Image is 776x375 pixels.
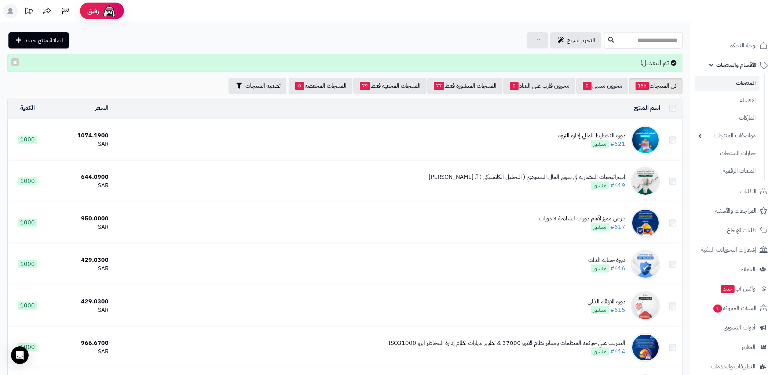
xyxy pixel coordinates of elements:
[741,264,755,274] span: العملاء
[427,78,502,94] a: المنتجات المنشورة فقط77
[726,21,769,36] img: logo-2.png
[18,219,37,227] span: 1000
[610,347,625,356] a: #614
[720,284,755,294] span: وآتس آب
[353,78,427,94] a: المنتجات المخفية فقط79
[50,181,108,190] div: SAR
[434,82,444,90] span: 77
[25,36,63,45] span: اضافة منتج جديد
[50,214,108,223] div: 950.0000
[8,32,69,48] a: اضافة منتج جديد
[591,264,609,273] span: منشور
[631,125,660,155] img: دورة التخطيط المالي إدارة الثروة
[295,82,304,90] span: 0
[591,223,609,231] span: منشور
[695,76,759,91] a: المنتجات
[636,82,649,90] span: 156
[95,104,109,112] a: السعر
[558,131,625,140] div: دورة التخطيط المالي إدارة الثروة
[18,136,37,144] span: 1000
[695,145,759,161] a: خيارات المنتجات
[11,346,29,364] div: Open Intercom Messenger
[695,37,772,54] a: لوحة التحكم
[724,322,755,333] span: أدوات التسويق
[50,306,108,314] div: SAR
[629,78,682,94] a: كل المنتجات156
[695,260,772,278] a: العملاء
[727,225,757,235] span: طلبات الإرجاع
[588,256,625,264] div: دورة حماية الذات
[634,104,660,112] a: اسم المنتج
[695,183,772,200] a: الطلبات
[695,202,772,220] a: المراجعات والأسئلة
[591,140,609,148] span: منشور
[695,128,759,144] a: مواصفات المنتجات
[610,306,625,314] a: #615
[716,60,757,70] span: الأقسام والمنتجات
[510,82,519,90] span: 0
[695,241,772,259] a: إشعارات التحويلات البنكية
[610,223,625,231] a: #617
[695,221,772,239] a: طلبات الإرجاع
[695,93,759,108] a: الأقسام
[50,173,108,181] div: 644.0900
[539,214,625,223] div: عرض مميز لأهم دورات السلامة 3 دورات
[7,54,682,72] div: تم التعديل!
[87,7,99,15] span: رفيق
[50,347,108,356] div: SAR
[631,250,660,279] img: دورة حماية الذات
[289,78,352,94] a: المنتجات المخفضة0
[18,177,37,185] span: 1000
[102,4,117,18] img: ai-face.png
[695,299,772,317] a: السلات المتروكة1
[583,82,592,90] span: 0
[550,32,601,48] a: التحرير لسريع
[631,333,660,362] img: التدريب علي حوكمة المنظمات ومعاير نظام الايزو 37000 & تطوير مهارات نظام إدارة المخاطر ايزو ISO31000
[610,140,625,148] a: #621
[388,339,625,347] div: التدريب علي حوكمة المنظمات ومعاير نظام الايزو 37000 & تطوير مهارات نظام إدارة المخاطر ايزو ISO31000
[610,264,625,273] a: #616
[50,298,108,306] div: 429.0300
[695,319,772,336] a: أدوات التسويق
[18,260,37,268] span: 1000
[50,140,108,148] div: SAR
[591,181,609,190] span: منشور
[729,40,757,51] span: لوحة التحكم
[50,256,108,264] div: 429.0300
[631,208,660,238] img: عرض مميز لأهم دورات السلامة 3 دورات
[50,131,108,140] div: 1074.1900
[11,58,19,66] button: ×
[695,110,759,126] a: الماركات
[18,302,37,310] span: 1000
[715,206,757,216] span: المراجعات والأسئلة
[588,298,625,306] div: دورة الارتقاء الذاتي
[503,78,575,94] a: مخزون قارب على النفاذ0
[721,285,735,293] span: جديد
[576,78,628,94] a: مخزون منتهي0
[695,338,772,356] a: التقارير
[631,167,660,196] img: استراتيجيات المضاربة في سوق المال السعودي ( التحليل الكلاسيكي ) أ. رائد العساف
[20,104,35,112] a: الكمية
[360,82,370,90] span: 79
[711,361,755,372] span: التطبيقات والخدمات
[50,223,108,231] div: SAR
[701,245,757,255] span: إشعارات التحويلات البنكية
[50,339,108,347] div: 966.6700
[245,82,281,90] span: تصفية المنتجات
[19,4,38,20] a: تحديثات المنصة
[429,173,625,181] div: استراتيجيات المضاربة في سوق المال السعودي ( التحليل الكلاسيكي ) أ. [PERSON_NAME]
[695,280,772,298] a: وآتس آبجديد
[50,264,108,273] div: SAR
[610,181,625,190] a: #619
[18,343,37,351] span: 1000
[591,347,609,356] span: منشور
[742,342,755,352] span: التقارير
[713,304,722,313] span: 1
[228,78,286,94] button: تصفية المنتجات
[695,163,759,179] a: الملفات الرقمية
[567,36,595,45] span: التحرير لسريع
[631,291,660,321] img: دورة الارتقاء الذاتي
[740,186,757,196] span: الطلبات
[591,306,609,314] span: منشور
[713,303,757,313] span: السلات المتروكة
